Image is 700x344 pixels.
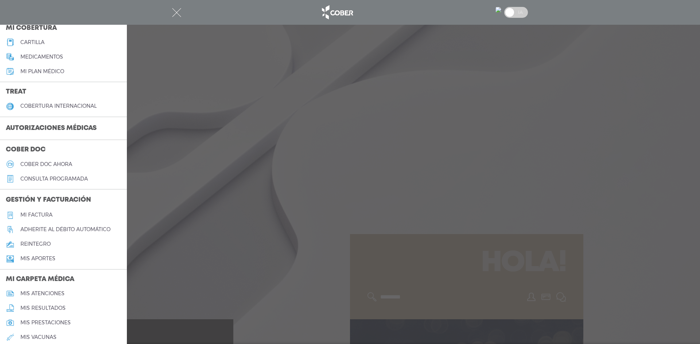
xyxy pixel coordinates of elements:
h5: cobertura internacional [20,103,97,109]
img: logo_cober_home-white.png [318,4,356,21]
h5: consulta programada [20,176,88,182]
h5: Cober doc ahora [20,161,72,167]
img: 18963 [495,7,501,13]
h5: mis vacunas [20,334,57,340]
h5: mis resultados [20,305,66,311]
h5: Mi plan médico [20,68,64,75]
h5: Mis aportes [20,256,55,262]
h5: reintegro [20,241,51,247]
h5: Adherite al débito automático [20,226,110,233]
h5: medicamentos [20,54,63,60]
h5: mis prestaciones [20,320,71,326]
h5: mis atenciones [20,290,65,297]
h5: cartilla [20,39,44,46]
img: Cober_menu-close-white.svg [172,8,181,17]
h5: Mi factura [20,212,52,218]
